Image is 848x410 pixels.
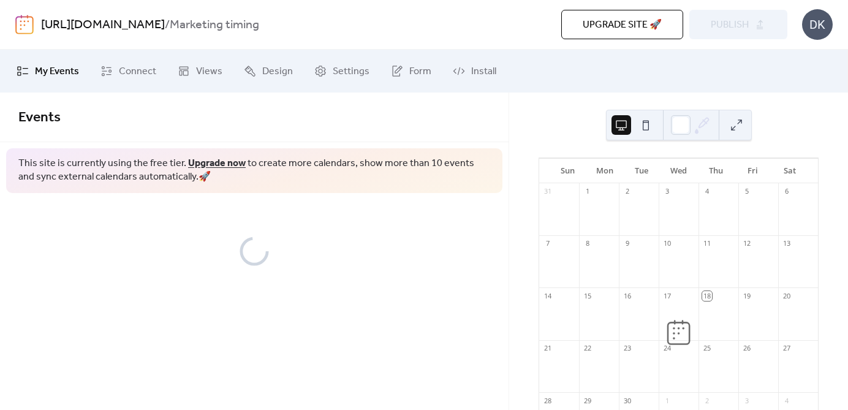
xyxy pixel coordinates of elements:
div: 15 [583,291,592,300]
div: Sat [771,159,808,183]
span: Upgrade site 🚀 [583,18,662,32]
a: [URL][DOMAIN_NAME] [41,13,165,37]
img: logo [15,15,34,34]
div: 23 [623,344,632,353]
b: / [165,13,170,37]
span: Form [409,64,431,79]
div: 1 [662,396,672,405]
a: Upgrade now [188,154,246,173]
div: 22 [583,344,592,353]
div: 18 [702,291,711,300]
a: Connect [91,55,165,88]
div: 11 [702,239,711,248]
div: Fri [734,159,771,183]
div: 17 [662,291,672,300]
div: 8 [583,239,592,248]
div: 4 [702,187,711,196]
span: My Events [35,64,79,79]
span: Connect [119,64,156,79]
div: 13 [782,239,791,248]
div: 2 [623,187,632,196]
div: Mon [586,159,623,183]
div: 4 [782,396,791,405]
div: 25 [702,344,711,353]
div: 27 [782,344,791,353]
div: 28 [543,396,552,405]
button: Upgrade site 🚀 [561,10,683,39]
span: Events [18,104,61,131]
div: 26 [742,344,751,353]
div: 1 [583,187,592,196]
div: 6 [782,187,791,196]
b: Marketing timing [170,13,259,37]
a: Form [382,55,441,88]
div: 3 [662,187,672,196]
div: 20 [782,291,791,300]
div: 31 [543,187,552,196]
div: DK [802,9,833,40]
span: Views [196,64,222,79]
div: 10 [662,239,672,248]
div: 3 [742,396,751,405]
div: Tue [623,159,660,183]
div: 16 [623,291,632,300]
div: 2 [702,396,711,405]
div: 7 [543,239,552,248]
span: Design [262,64,293,79]
span: Install [471,64,496,79]
a: Settings [305,55,379,88]
span: Settings [333,64,369,79]
div: 9 [623,239,632,248]
span: This site is currently using the free tier. to create more calendars, show more than 10 events an... [18,157,490,184]
div: 14 [543,291,552,300]
div: Wed [661,159,697,183]
a: Design [235,55,302,88]
div: Sun [549,159,586,183]
div: 5 [742,187,751,196]
div: 21 [543,344,552,353]
a: Views [168,55,232,88]
div: 19 [742,291,751,300]
a: Install [444,55,505,88]
div: Thu [697,159,734,183]
div: 30 [623,396,632,405]
div: 12 [742,239,751,248]
a: My Events [7,55,88,88]
div: 29 [583,396,592,405]
div: 24 [662,344,672,353]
